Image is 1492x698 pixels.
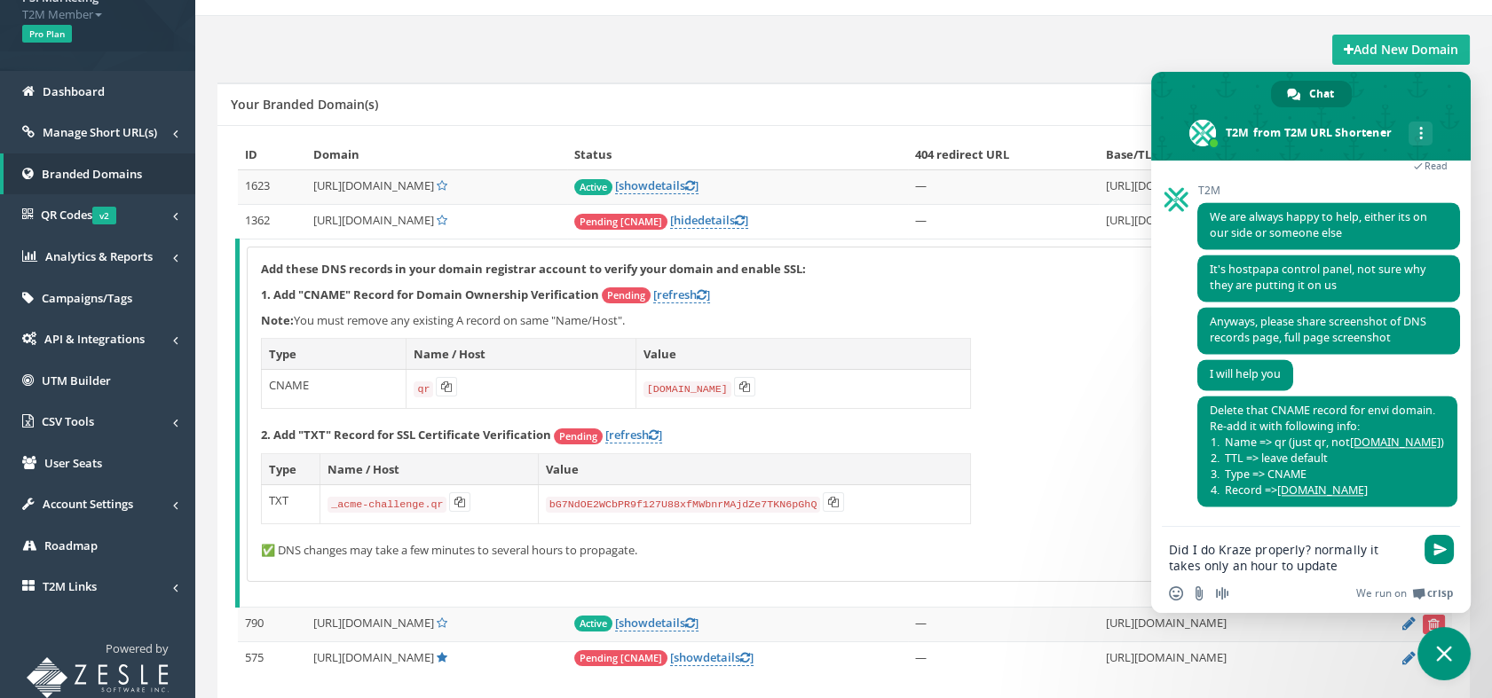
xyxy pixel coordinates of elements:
[1099,641,1352,676] td: [URL][DOMAIN_NAME]
[306,139,567,170] th: Domain
[262,485,320,524] td: TXT
[1211,467,1306,482] span: Type => CNAME
[43,578,97,594] span: T2M Links
[1215,586,1229,600] span: Audio message
[261,261,806,277] strong: Add these DNS records in your domain registrar account to verify your domain and enable SSL:
[1211,451,1328,467] span: TTL => leave default
[231,98,378,111] h5: Your Branded Domain(s)
[42,413,94,429] span: CSV Tools
[635,338,970,370] th: Value
[1332,35,1470,65] a: Add New Domain
[1210,262,1425,293] span: It's hostpapa control panel, not sure why they are putting it on us
[320,453,539,485] th: Name / Host
[1169,542,1414,574] textarea: Compose your message...
[313,649,434,665] span: [URL][DOMAIN_NAME]
[1210,209,1427,240] span: We are always happy to help, either its on our side or someone else
[22,6,173,23] span: T2M Member
[1425,160,1448,172] span: Read
[45,248,153,264] span: Analytics & Reports
[313,615,434,631] span: [URL][DOMAIN_NAME]
[437,177,447,193] a: Set Default
[44,537,98,553] span: Roadmap
[407,338,635,370] th: Name / Host
[1211,435,1444,451] span: Name => qr (just qr, not )
[574,650,667,666] span: Pending [CNAME]
[261,427,551,443] strong: 2. Add "TXT" Record for SSL Certificate Verification
[27,657,169,698] img: T2M URL Shortener powered by Zesle Software Inc.
[1309,81,1334,107] span: Chat
[538,453,970,485] th: Value
[908,205,1099,239] td: —
[908,170,1099,205] td: —
[1211,482,1368,498] span: Record =>
[313,177,434,193] span: [URL][DOMAIN_NAME]
[1350,435,1441,450] a: [DOMAIN_NAME]
[238,205,306,239] td: 1362
[41,207,116,223] span: QR Codes
[574,179,612,195] span: Active
[1356,586,1453,600] a: We run onCrisp
[1197,184,1460,197] span: T2M
[670,649,754,666] a: [showdetails]
[1099,205,1352,239] td: [URL][DOMAIN_NAME]
[238,170,306,205] td: 1623
[908,607,1099,641] td: —
[554,428,603,444] span: Pending
[546,497,821,513] code: bG7NdOE2WCbPR9f127U88xfMWbnrMAjdZe7TKN6pGhQ
[674,212,698,228] span: hide
[567,139,908,170] th: Status
[908,139,1099,170] th: 404 redirect URL
[262,453,320,485] th: Type
[1192,586,1206,600] span: Send a file
[908,641,1099,676] td: —
[670,212,748,229] a: [hidedetails]
[574,616,612,631] span: Active
[1169,586,1183,600] span: Insert an emoji
[605,427,662,443] a: [refresh]
[1425,535,1454,564] span: Send
[1099,170,1352,205] td: [URL][DOMAIN_NAME]
[1409,122,1433,145] div: More channels
[42,373,111,388] span: UTM Builder
[261,312,294,328] b: Note:
[674,649,703,665] span: show
[43,83,105,99] span: Dashboard
[1210,403,1445,498] span: Delete that CNAME record for envi domain. Re-add it with following info:
[615,615,699,631] a: [showdetails]
[238,641,306,676] td: 575
[44,331,145,347] span: API & Integrations
[262,338,407,370] th: Type
[43,124,157,140] span: Manage Short URL(s)
[602,287,651,303] span: Pending
[1099,607,1352,641] td: [URL][DOMAIN_NAME]
[437,615,447,631] a: Set Default
[1099,139,1352,170] th: Base/TLD redirect URL
[92,207,116,224] span: v2
[615,177,699,194] a: [showdetails]
[261,286,599,302] strong: 1. Add "CNAME" Record for Domain Ownership Verification
[262,370,407,409] td: CNAME
[42,166,142,182] span: Branded Domains
[313,212,434,228] span: [URL][DOMAIN_NAME]
[619,177,648,193] span: show
[1210,366,1281,381] span: I will help you
[1344,41,1458,58] strong: Add New Domain
[1277,482,1368,498] a: [DOMAIN_NAME]
[414,381,433,397] code: qr
[1210,314,1426,345] span: Anyways, please share screenshot of DNS records page, full page screenshot
[22,25,72,43] span: Pro Plan
[1271,81,1352,107] div: Chat
[1356,586,1407,600] span: We run on
[261,312,1431,329] p: You must remove any existing A record on same "Name/Host".
[44,455,102,471] span: User Seats
[42,290,132,306] span: Campaigns/Tags
[261,542,1431,559] p: ✅ DNS changes may take a few minutes to several hours to propagate.
[43,496,133,512] span: Account Settings
[238,139,306,170] th: ID
[328,497,446,513] code: _acme-challenge.qr
[653,286,710,303] a: [refresh]
[574,214,667,230] span: Pending [CNAME]
[619,615,648,631] span: show
[1417,627,1471,680] div: Close chat
[437,212,447,228] a: Set Default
